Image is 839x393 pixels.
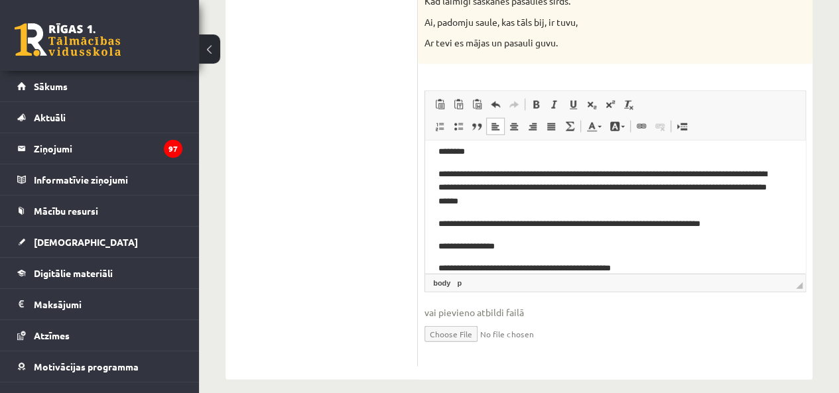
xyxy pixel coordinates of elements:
span: Mērogot [796,282,803,289]
span: [DEMOGRAPHIC_DATA] [34,236,138,248]
a: Aktuāli [17,102,182,133]
p: Ai, padomju saule, kas tāls bij, ir tuvu, [424,16,740,29]
a: Mācību resursi [17,196,182,226]
p: Ar tevi es mājas un pasauli guvu. [424,36,740,50]
a: Ievietot/noņemt sarakstu ar aizzīmēm [449,118,468,135]
span: Digitālie materiāli [34,267,113,279]
a: Saite (vadīšanas taustiņš+K) [632,118,651,135]
a: Izlīdzināt pa labi [523,118,542,135]
a: Teksta krāsa [582,118,606,135]
a: Treknraksts (vadīšanas taustiņš+B) [527,96,545,113]
a: Digitālie materiāli [17,258,182,288]
a: Rīgas 1. Tālmācības vidusskola [15,23,121,56]
a: Bloka citāts [468,118,486,135]
span: Atzīmes [34,329,70,341]
span: Mācību resursi [34,205,98,217]
span: vai pievieno atbildi failā [424,306,806,319]
a: Motivācijas programma [17,351,182,382]
a: Noņemt stilus [619,96,638,113]
span: Sākums [34,80,68,92]
a: Ievietot kā vienkāršu tekstu (vadīšanas taustiņš+pārslēgšanas taustiņš+V) [449,96,468,113]
body: Bagātinātā teksta redaktors, wiswyg-editor-user-answer-47024912383820 [13,4,367,157]
a: Informatīvie ziņojumi [17,164,182,195]
a: Ievietot no Worda [468,96,486,113]
a: p elements [454,277,464,289]
a: body elements [430,277,453,289]
i: 97 [164,140,182,158]
a: Atkārtot (vadīšanas taustiņš+Y) [505,96,523,113]
a: Apakšraksts [582,96,601,113]
a: Augšraksts [601,96,619,113]
a: Izlīdzināt malas [542,118,560,135]
a: Izlīdzināt pa kreisi [486,118,505,135]
a: Ielīmēt (vadīšanas taustiņš+V) [430,96,449,113]
iframe: Bagātinātā teksta redaktors, wiswyg-editor-user-answer-47024912383820 [425,141,805,274]
a: Ievietot/noņemt numurētu sarakstu [430,118,449,135]
a: Fona krāsa [606,118,629,135]
a: [DEMOGRAPHIC_DATA] [17,227,182,257]
a: Maksājumi [17,289,182,319]
a: Atzīmes [17,320,182,351]
span: Motivācijas programma [34,361,139,372]
a: Atsaistīt [651,118,669,135]
a: Slīpraksts (vadīšanas taustiņš+I) [545,96,564,113]
span: Aktuāli [34,111,66,123]
a: Pasvītrojums (vadīšanas taustiņš+U) [564,96,582,113]
legend: Ziņojumi [34,133,182,164]
a: Sākums [17,71,182,101]
a: Centrēti [505,118,523,135]
a: Ziņojumi97 [17,133,182,164]
a: Math [560,118,579,135]
a: Atcelt (vadīšanas taustiņš+Z) [486,96,505,113]
legend: Informatīvie ziņojumi [34,164,182,195]
legend: Maksājumi [34,289,182,319]
a: Ievietot lapas pārtraukumu drukai [673,118,691,135]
